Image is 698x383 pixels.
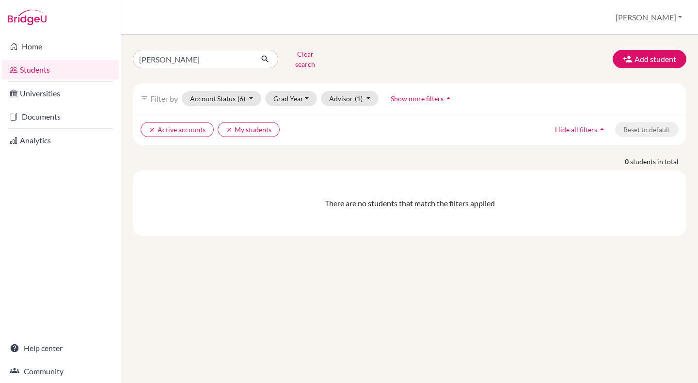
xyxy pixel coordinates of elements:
[141,122,214,137] button: clearActive accounts
[226,126,233,133] i: clear
[2,107,119,126] a: Documents
[2,131,119,150] a: Analytics
[149,126,156,133] i: clear
[611,8,686,27] button: [PERSON_NAME]
[2,37,119,56] a: Home
[444,93,453,103] i: arrow_drop_up
[615,122,679,137] button: Reset to default
[597,124,607,134] i: arrow_drop_up
[625,156,630,167] strong: 0
[8,10,47,25] img: Bridge-U
[355,94,363,103] span: (1)
[2,338,119,358] a: Help center
[547,122,615,137] button: Hide all filtersarrow_drop_up
[278,46,332,72] button: Clear search
[613,50,686,68] button: Add student
[630,156,686,167] span: students in total
[141,198,679,209] div: There are no students that match the filters applied
[265,91,317,106] button: Grad Year
[150,94,178,103] span: Filter by
[391,94,444,103] span: Show more filters
[2,362,119,381] a: Community
[555,125,597,134] span: Hide all filters
[321,91,379,106] button: Advisor(1)
[133,50,253,68] input: Find student by name...
[2,60,119,79] a: Students
[382,91,461,106] button: Show more filtersarrow_drop_up
[141,94,148,102] i: filter_list
[218,122,280,137] button: clearMy students
[2,84,119,103] a: Universities
[182,91,261,106] button: Account Status(6)
[238,94,245,103] span: (6)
